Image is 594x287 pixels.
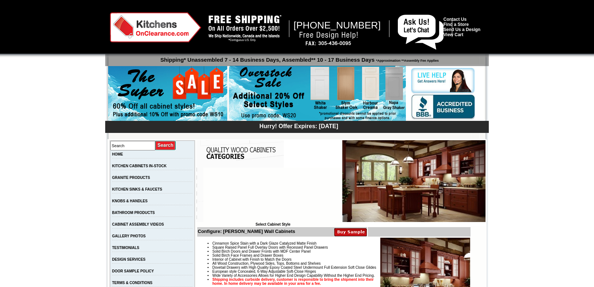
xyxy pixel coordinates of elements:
[109,122,489,130] div: Hurry! Offer Expires: [DATE]
[112,222,164,226] a: CABINET ASSEMBLY VIDEOS
[443,27,480,32] a: Send Us a Design
[112,281,153,285] a: TERMS & CONDITIONS
[203,168,342,222] iframe: Browser incompatible
[212,273,374,278] span: Wide Variety of Accessories Allows for Higher End Design Capability Without the Higher End Pricing.
[212,257,292,261] span: Interior of Cabinet with Finish to Match the Doors
[212,245,328,249] span: Square Raised Panel Full Overlay Doors with Recessed Panel Drawers
[212,241,316,245] span: Cinnamon Spice Stain with a Dark Glaze Catalyzed Matte Finish
[443,17,467,22] a: Contact Us
[443,22,469,27] a: Find a Store
[112,187,162,191] a: KITCHEN SINKS & FAUCETS
[374,57,439,62] span: *Approximation **Assembly Fee Applies
[112,234,146,238] a: GALLERY PHOTOS
[112,211,155,215] a: BATHROOM PRODUCTS
[212,253,283,257] span: Solid Birch Face Frames and Drawer Boxes
[112,164,167,168] a: KITCHEN CABINETS IN-STOCK
[212,261,320,265] span: All Wood Construction, Plywood Sides, Tops, Bottoms and Shelves
[212,249,311,253] span: Solid Birch Doors and Drawer Fronts with MDF Center Panel
[443,32,463,37] a: View Cart
[342,140,486,222] img: Catalina Glaze
[112,246,139,250] a: TESTIMONIALS
[110,12,201,42] img: Kitchens on Clearance Logo
[212,269,316,273] span: European style Concealed, 6-Way Adjustable Soft-Close Hinges
[212,278,374,286] strong: Shipping includes curbside delivery, customer is responsible to bring the shipment into their hom...
[112,257,146,261] a: DESIGN SERVICES
[112,176,150,180] a: GRANITE PRODUCTS
[112,269,154,273] a: DOOR SAMPLE POLICY
[198,229,295,234] b: Configure: [PERSON_NAME] Wall Cabinets
[155,141,176,150] input: Submit
[255,222,290,226] b: Select Cabinet Style
[109,53,489,63] p: Shipping* Unassembled 7 - 14 Business Days, Assembled** 10 - 17 Business Days
[294,20,381,31] span: [PHONE_NUMBER]
[112,152,123,156] a: HOME
[212,265,376,269] span: Dovetail Drawers with High Quality Epoxy Coated Steel Undermount Full Extension Soft Close Glides
[112,199,148,203] a: KNOBS & HANDLES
